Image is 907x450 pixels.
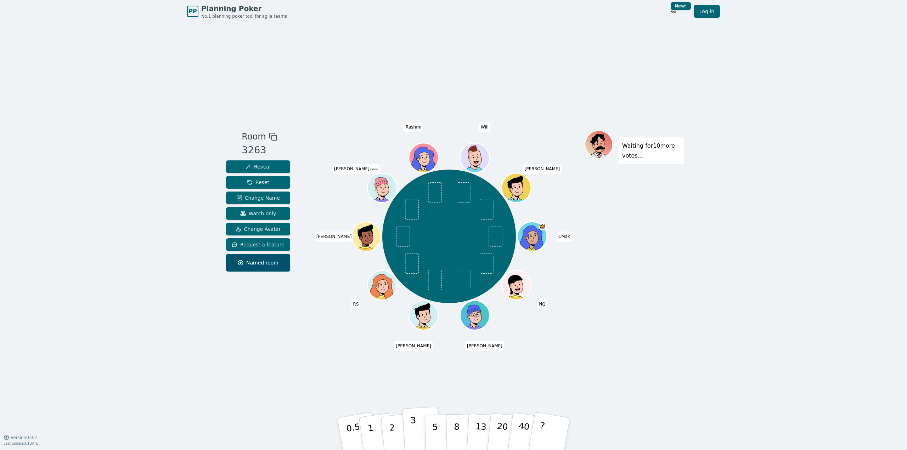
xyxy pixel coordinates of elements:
div: New! [671,2,691,10]
button: Watch only [226,207,290,220]
span: Click to change your name [523,164,562,173]
span: Request a feature [232,241,285,248]
span: (you) [370,167,378,171]
button: New! [667,5,680,18]
span: Click to change your name [479,122,490,132]
button: Change Avatar [226,223,290,235]
button: Change Name [226,192,290,204]
a: Log in [694,5,720,18]
div: 3263 [242,143,277,158]
a: PPPlanning PokerNo.1 planning poker tool for agile teams [187,4,287,19]
span: Watch only [240,210,276,217]
span: Change Avatar [236,226,281,233]
span: Click to change your name [465,341,504,351]
span: Change Name [236,194,280,201]
span: Click to change your name [351,299,361,309]
span: Click to change your name [394,341,433,351]
span: Last updated: [DATE] [4,442,40,445]
button: Named room [226,254,290,272]
button: Reset [226,176,290,189]
span: Click to change your name [332,164,379,173]
button: Request a feature [226,238,290,251]
span: Reset [247,179,269,186]
span: Reveal [246,163,271,170]
span: Click to change your name [557,232,572,241]
span: Click to change your name [404,122,423,132]
span: CMak is the host [539,223,546,230]
span: PP [188,7,197,16]
span: Room [242,130,266,143]
button: Click to change your avatar [368,174,396,201]
span: Version 0.9.2 [11,435,37,440]
button: Reveal [226,160,290,173]
span: No.1 planning poker tool for agile teams [201,13,287,19]
button: Version0.9.2 [4,435,37,440]
span: Named room [238,259,278,266]
span: Click to change your name [315,232,354,241]
span: Click to change your name [537,299,547,309]
span: Planning Poker [201,4,287,13]
p: Waiting for 10 more votes... [622,141,680,161]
